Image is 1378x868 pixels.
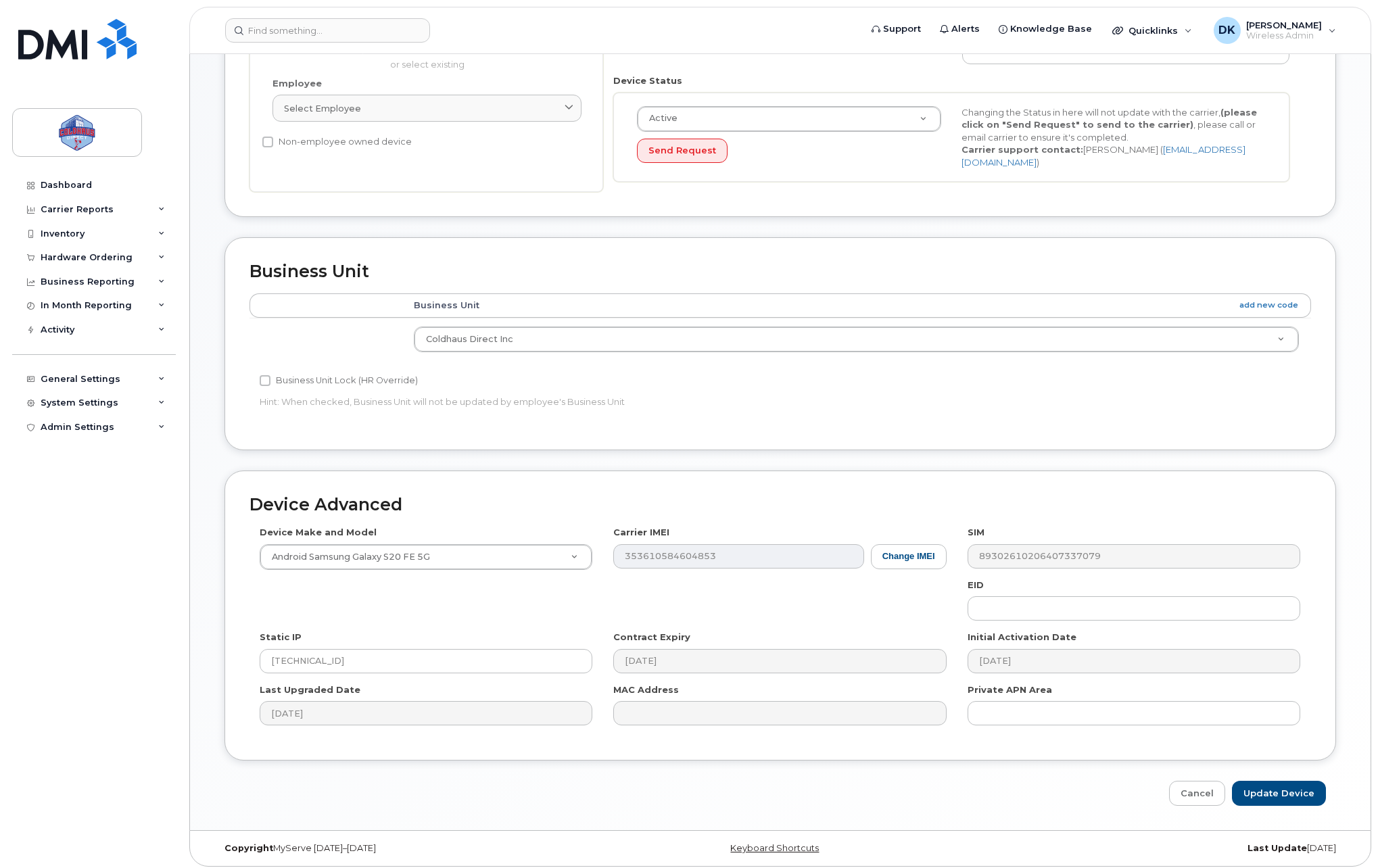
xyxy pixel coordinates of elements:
[260,372,418,389] label: Business Unit Lock (HR Override)
[613,526,669,539] label: Carrier IMEI
[260,395,947,408] p: Hint: When checked, Business Unit will not be updated by employee's Business Unit
[224,843,273,853] strong: Copyright
[214,843,592,854] div: MyServe [DATE]–[DATE]
[613,631,690,644] label: Contract Expiry
[1239,299,1298,311] a: add new code
[1248,843,1307,853] strong: Last Update
[272,77,322,90] label: Employee
[637,139,728,164] button: Send Request
[1128,25,1178,36] span: Quicklinks
[961,144,1245,168] a: [EMAIL_ADDRESS][DOMAIN_NAME]
[402,293,1311,318] th: Business Unit
[1218,22,1235,39] span: DK
[1204,17,1346,44] div: Dariusz Kulpinski
[260,545,592,569] a: Android Samsung Galaxy S20 FE 5G
[968,631,1076,644] label: Initial Activation Date
[262,137,273,147] input: Non-employee owned device
[968,579,984,592] label: EID
[272,58,581,71] p: or select existing
[968,526,984,539] label: SIM
[961,144,1083,155] strong: Carrier support contact:
[1232,781,1326,806] input: Update Device
[951,106,1276,169] div: Changing the Status in here will not update with the carrier, , please call or email carrier to e...
[426,334,513,344] span: Coldhaus Direct Inc
[730,843,819,853] a: Keyboard Shortcuts
[969,843,1346,854] div: [DATE]
[225,18,430,43] input: Find something...
[262,134,412,150] label: Non-employee owned device
[989,16,1101,43] a: Knowledge Base
[250,262,1311,281] h2: Business Unit
[638,107,941,131] a: Active
[272,95,581,122] a: Select employee
[260,526,377,539] label: Device Make and Model
[613,683,679,696] label: MAC Address
[284,102,361,115] span: Select employee
[1246,20,1322,30] span: [PERSON_NAME]
[883,22,921,36] span: Support
[264,551,430,563] span: Android Samsung Galaxy S20 FE 5G
[260,631,302,644] label: Static IP
[1246,30,1322,41] span: Wireless Admin
[250,496,1311,514] h2: Device Advanced
[951,22,980,36] span: Alerts
[613,74,682,87] label: Device Status
[1169,781,1225,806] a: Cancel
[871,544,947,569] button: Change IMEI
[862,16,930,43] a: Support
[968,683,1052,696] label: Private APN Area
[930,16,989,43] a: Alerts
[1010,22,1092,36] span: Knowledge Base
[260,683,360,696] label: Last Upgraded Date
[260,375,270,386] input: Business Unit Lock (HR Override)
[414,327,1298,352] a: Coldhaus Direct Inc
[1103,17,1202,44] div: Quicklinks
[641,112,678,124] span: Active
